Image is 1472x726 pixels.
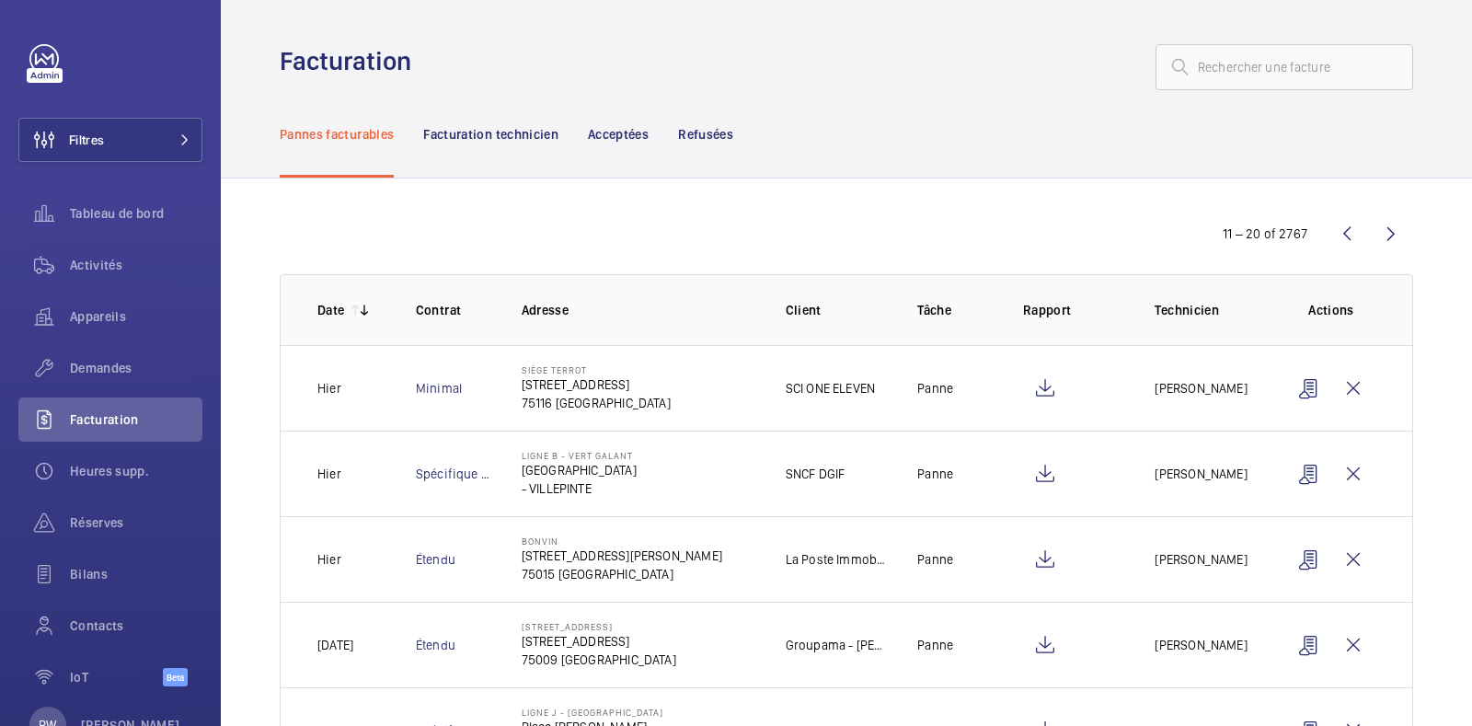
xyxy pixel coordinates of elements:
p: [STREET_ADDRESS][PERSON_NAME] [522,547,722,565]
p: [PERSON_NAME] [1155,636,1247,654]
span: Contacts [70,617,202,635]
span: Réserves [70,513,202,532]
span: Bilans [70,565,202,583]
span: Facturation [70,410,202,429]
p: SCI ONE ELEVEN [786,379,876,398]
input: Rechercher une facture [1156,44,1413,90]
p: Contrat [416,301,492,319]
p: Facturation technicien [423,125,558,144]
span: Activités [70,256,202,274]
p: Panne [917,465,953,483]
p: Hier [317,550,341,569]
span: Tableau de bord [70,204,202,223]
p: Groupama - [PERSON_NAME] [786,636,889,654]
a: Spécifique client [416,467,512,481]
p: [STREET_ADDRESS] [522,375,671,394]
p: [STREET_ADDRESS] [522,632,676,651]
span: Heures supp. [70,462,202,480]
p: Panne [917,379,953,398]
div: 11 – 20 of 2767 [1223,225,1307,243]
p: 75015 [GEOGRAPHIC_DATA] [522,565,722,583]
p: Panne [917,550,953,569]
p: 75116 [GEOGRAPHIC_DATA] [522,394,671,412]
span: IoT [70,668,163,686]
p: Hier [317,379,341,398]
p: Hier [317,465,341,483]
p: [DATE] [317,636,353,654]
p: [STREET_ADDRESS] [522,621,676,632]
a: Minimal [416,381,462,396]
p: Bonvin [522,536,722,547]
h1: Facturation [280,44,422,78]
p: Panne [917,636,953,654]
a: Étendu [416,638,455,652]
p: - VILLEPINTE [522,479,637,498]
p: Refusées [678,125,733,144]
p: Actions [1287,301,1375,319]
p: Pannes facturables [280,125,394,144]
p: Tâche [917,301,994,319]
p: Acceptées [588,125,649,144]
p: [PERSON_NAME] [1155,379,1247,398]
p: [PERSON_NAME] [1155,550,1247,569]
p: Siège Terrot [522,364,671,375]
span: Beta [163,668,188,686]
button: Filtres [18,118,202,162]
span: Demandes [70,359,202,377]
p: Rapport [1023,301,1126,319]
p: [GEOGRAPHIC_DATA] [522,461,637,479]
p: SNCF DGIF [786,465,845,483]
p: LIGNE B - VERT GALANT [522,450,637,461]
a: Étendu [416,552,455,567]
span: Filtres [69,131,104,149]
p: Adresse [522,301,756,319]
p: [PERSON_NAME] [1155,465,1247,483]
span: Appareils [70,307,202,326]
p: Ligne J - [GEOGRAPHIC_DATA] [522,707,674,718]
p: Client [786,301,889,319]
p: Date [317,301,344,319]
p: 75009 [GEOGRAPHIC_DATA] [522,651,676,669]
p: La Poste Immobilier [786,550,889,569]
p: Technicien [1155,301,1258,319]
